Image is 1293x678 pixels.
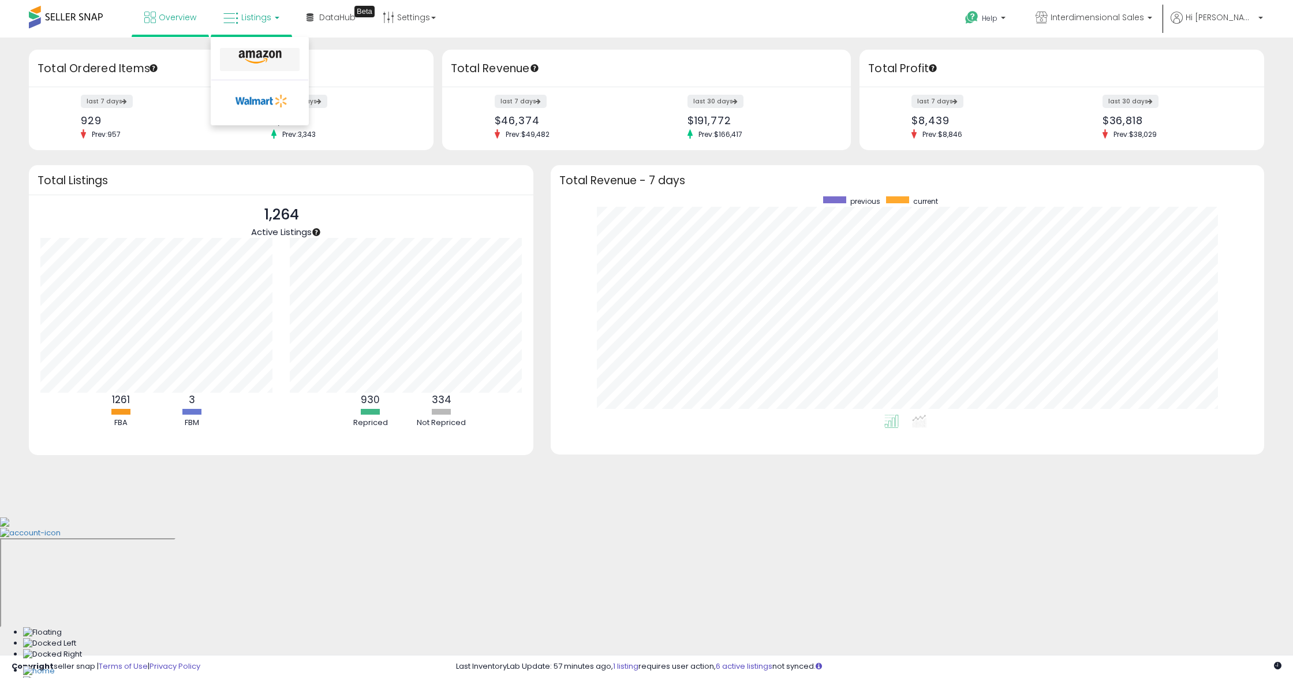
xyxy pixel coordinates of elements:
[495,114,638,126] div: $46,374
[495,95,547,108] label: last 7 days
[251,204,312,226] p: 1,264
[38,176,525,185] h3: Total Listings
[38,61,425,77] h3: Total Ordered Items
[1103,95,1159,108] label: last 30 days
[1108,129,1163,139] span: Prev: $38,029
[956,2,1017,38] a: Help
[529,63,540,73] div: Tooltip anchor
[336,418,405,429] div: Repriced
[911,95,963,108] label: last 7 days
[271,114,413,126] div: 3,899
[693,129,748,139] span: Prev: $166,417
[354,6,375,17] div: Tooltip anchor
[241,12,271,23] span: Listings
[319,12,356,23] span: DataHub
[911,114,1053,126] div: $8,439
[559,176,1255,185] h3: Total Revenue - 7 days
[407,418,476,429] div: Not Repriced
[917,129,968,139] span: Prev: $8,846
[687,114,831,126] div: $191,772
[311,227,322,237] div: Tooltip anchor
[687,95,743,108] label: last 30 days
[23,638,76,649] img: Docked Left
[23,627,62,638] img: Floating
[432,393,451,407] b: 334
[189,393,195,407] b: 3
[868,61,1255,77] h3: Total Profit
[148,63,159,73] div: Tooltip anchor
[87,418,156,429] div: FBA
[1103,114,1244,126] div: $36,818
[1051,12,1144,23] span: Interdimensional Sales
[913,196,938,206] span: current
[500,129,555,139] span: Prev: $49,482
[159,12,196,23] span: Overview
[1171,12,1263,38] a: Hi [PERSON_NAME]
[23,649,82,660] img: Docked Right
[982,13,997,23] span: Help
[451,61,842,77] h3: Total Revenue
[81,114,222,126] div: 929
[86,129,126,139] span: Prev: 957
[23,666,55,677] img: Home
[276,129,322,139] span: Prev: 3,343
[251,226,312,238] span: Active Listings
[158,418,227,429] div: FBM
[850,196,880,206] span: previous
[112,393,130,407] b: 1261
[361,393,380,407] b: 930
[81,95,133,108] label: last 7 days
[928,63,938,73] div: Tooltip anchor
[965,10,979,25] i: Get Help
[1186,12,1255,23] span: Hi [PERSON_NAME]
